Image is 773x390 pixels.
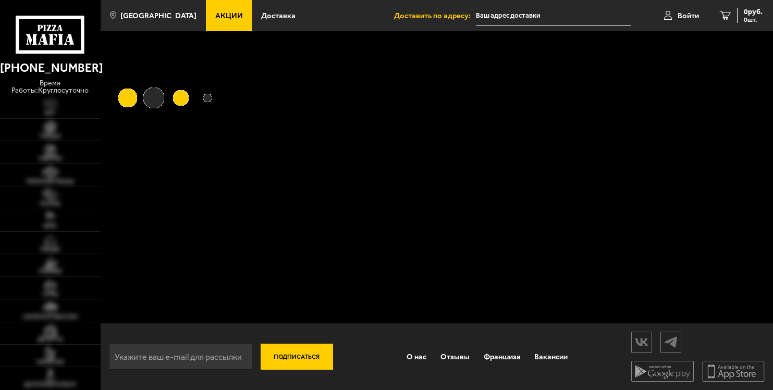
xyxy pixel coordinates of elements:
span: Войти [678,12,699,20]
a: Вакансии [527,344,575,370]
span: [GEOGRAPHIC_DATA] [120,12,197,20]
img: Loading [101,31,234,165]
input: Укажите ваш e-mail для рассылки [109,344,252,370]
img: vk [632,333,652,351]
span: Доставить по адресу: [394,12,476,20]
span: 0 руб. [744,8,763,16]
img: tg [661,333,681,351]
span: 0 шт. [744,17,763,23]
a: О нас [400,344,434,370]
button: Подписаться [261,344,333,370]
input: Ваш адрес доставки [476,6,631,26]
span: Акции [215,12,243,20]
a: Франшиза [476,344,527,370]
a: Отзывы [434,344,477,370]
span: Доставка [261,12,296,20]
